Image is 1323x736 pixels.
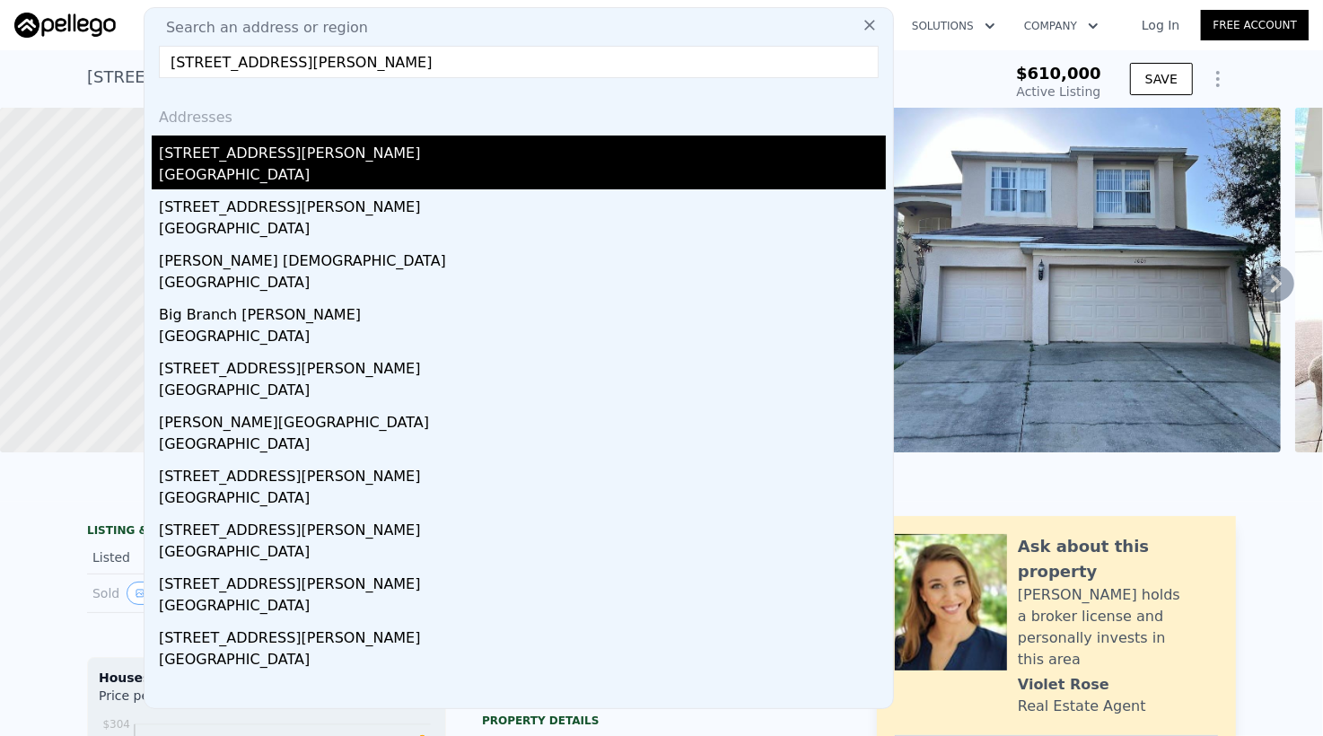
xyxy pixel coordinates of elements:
[1130,63,1193,95] button: SAVE
[1201,10,1309,40] a: Free Account
[159,487,886,513] div: [GEOGRAPHIC_DATA]
[159,351,886,380] div: [STREET_ADDRESS][PERSON_NAME]
[99,687,267,715] div: Price per Square Foot
[1018,674,1109,696] div: Violet Rose
[159,272,886,297] div: [GEOGRAPHIC_DATA]
[159,380,886,405] div: [GEOGRAPHIC_DATA]
[1010,10,1113,42] button: Company
[102,718,130,731] tspan: $304
[87,523,446,541] div: LISTING & SALE HISTORY
[159,164,886,189] div: [GEOGRAPHIC_DATA]
[127,582,164,605] button: View historical data
[1016,64,1101,83] span: $610,000
[1017,84,1101,99] span: Active Listing
[821,108,1281,452] img: Sale: 147586087 Parcel: 48098937
[159,566,886,595] div: [STREET_ADDRESS][PERSON_NAME]
[152,92,886,136] div: Addresses
[1018,696,1146,717] div: Real Estate Agent
[159,405,886,434] div: [PERSON_NAME][GEOGRAPHIC_DATA]
[159,326,886,351] div: [GEOGRAPHIC_DATA]
[159,434,886,459] div: [GEOGRAPHIC_DATA]
[1200,61,1236,97] button: Show Options
[1120,16,1201,34] a: Log In
[159,46,879,78] input: Enter an address, city, region, neighborhood or zip code
[1018,584,1218,670] div: [PERSON_NAME] holds a broker license and personally invests in this area
[159,243,886,272] div: [PERSON_NAME] [DEMOGRAPHIC_DATA]
[159,459,886,487] div: [STREET_ADDRESS][PERSON_NAME]
[87,65,460,90] div: [STREET_ADDRESS] , Winter Garden , FL 34787
[92,582,252,605] div: Sold
[482,714,841,728] div: Property details
[159,541,886,566] div: [GEOGRAPHIC_DATA]
[159,189,886,218] div: [STREET_ADDRESS][PERSON_NAME]
[14,13,116,38] img: Pellego
[152,17,368,39] span: Search an address or region
[159,649,886,674] div: [GEOGRAPHIC_DATA]
[159,513,886,541] div: [STREET_ADDRESS][PERSON_NAME]
[1018,534,1218,584] div: Ask about this property
[159,136,886,164] div: [STREET_ADDRESS][PERSON_NAME]
[898,10,1010,42] button: Solutions
[159,218,886,243] div: [GEOGRAPHIC_DATA]
[159,620,886,649] div: [STREET_ADDRESS][PERSON_NAME]
[99,669,434,687] div: Houses Median Sale
[159,595,886,620] div: [GEOGRAPHIC_DATA]
[92,548,252,566] div: Listed
[159,297,886,326] div: Big Branch [PERSON_NAME]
